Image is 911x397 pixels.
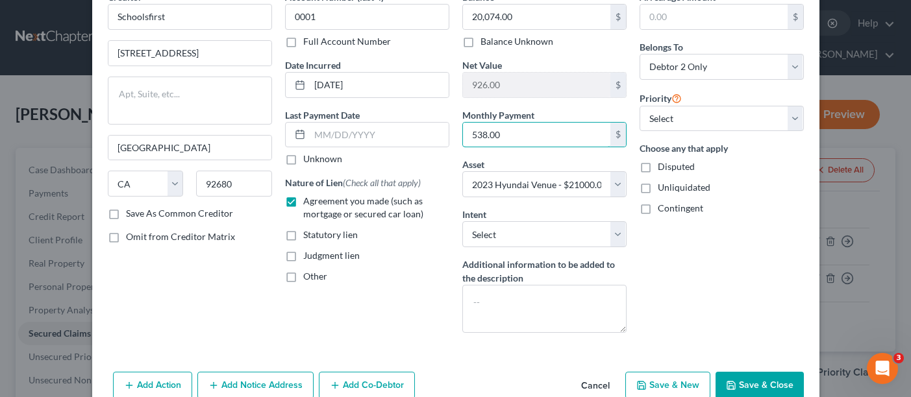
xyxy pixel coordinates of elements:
[285,108,360,122] label: Last Payment Date
[310,123,449,147] input: MM/DD/YYYY
[463,5,610,29] input: 0.00
[462,159,484,170] span: Asset
[658,182,710,193] span: Unliquidated
[303,250,360,261] span: Judgment lien
[462,258,627,285] label: Additional information to be added to the description
[658,161,695,172] span: Disputed
[196,171,272,197] input: Enter zip...
[610,5,626,29] div: $
[640,42,683,53] span: Belongs To
[867,353,898,384] iframe: Intercom live chat
[463,73,610,97] input: 0.00
[640,90,682,106] label: Priority
[303,229,358,240] span: Statutory lien
[463,123,610,147] input: 0.00
[640,5,788,29] input: 0.00
[343,177,421,188] span: (Check all that apply)
[303,271,327,282] span: Other
[108,136,271,160] input: Enter city...
[462,58,502,72] label: Net Value
[285,58,341,72] label: Date Incurred
[788,5,803,29] div: $
[610,73,626,97] div: $
[108,41,271,66] input: Enter address...
[285,176,421,189] label: Nature of Lien
[658,202,703,213] span: Contingent
[462,208,486,221] label: Intent
[303,152,342,165] label: Unknown
[610,123,626,147] div: $
[303,195,423,219] span: Agreement you made (such as mortgage or secured car loan)
[310,73,449,97] input: MM/DD/YYYY
[126,207,233,220] label: Save As Common Creditor
[126,231,235,242] span: Omit from Creditor Matrix
[285,4,449,30] input: XXXX
[480,35,553,48] label: Balance Unknown
[893,353,904,363] span: 3
[640,141,804,155] label: Choose any that apply
[462,108,534,122] label: Monthly Payment
[108,4,272,30] input: Search creditor by name...
[303,35,391,48] label: Full Account Number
